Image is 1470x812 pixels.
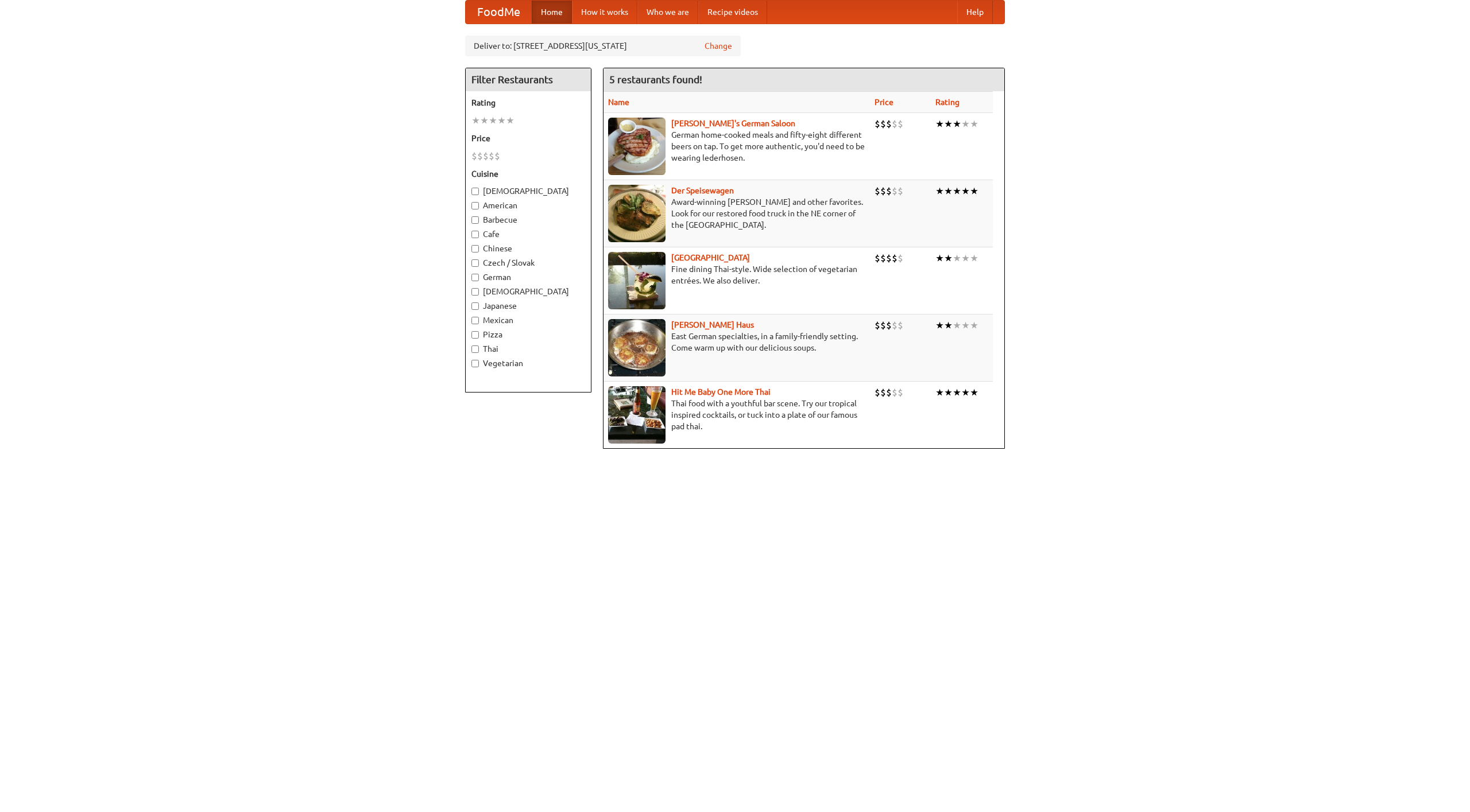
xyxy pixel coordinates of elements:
input: Czech / Slovak [471,259,479,267]
a: [PERSON_NAME] Haus [671,320,754,329]
img: babythai.jpg [608,386,666,444]
input: Cafe [471,231,479,238]
li: ★ [953,252,961,265]
a: Change [705,40,732,52]
li: $ [477,150,483,162]
label: American [471,200,585,211]
li: $ [875,319,880,332]
li: ★ [944,319,953,332]
img: kohlhaus.jpg [608,319,666,376]
li: $ [880,319,886,332]
li: $ [892,118,898,130]
input: Japanese [471,302,479,310]
li: $ [898,386,903,399]
a: Name [608,98,629,107]
label: Vegetarian [471,358,585,369]
p: Award-winning [PERSON_NAME] and other favorites. Look for our restored food truck in the NE corne... [608,196,865,231]
label: German [471,271,585,283]
li: $ [471,150,477,162]
li: ★ [970,185,978,197]
li: ★ [944,185,953,197]
li: $ [880,252,886,265]
p: Thai food with a youthful bar scene. Try our tropical inspired cocktails, or tuck into a plate of... [608,398,865,432]
li: $ [494,150,500,162]
li: ★ [935,185,944,197]
li: ★ [944,252,953,265]
li: $ [489,150,494,162]
a: Who we are [637,1,698,24]
a: Price [875,98,893,107]
li: ★ [935,252,944,265]
li: ★ [935,319,944,332]
li: $ [886,118,892,130]
input: Pizza [471,331,479,339]
li: ★ [953,185,961,197]
li: ★ [497,114,506,127]
li: $ [875,252,880,265]
a: Recipe videos [698,1,767,24]
li: $ [898,118,903,130]
label: Czech / Slovak [471,257,585,269]
label: Pizza [471,329,585,340]
input: American [471,202,479,209]
li: ★ [935,118,944,130]
h5: Rating [471,97,585,108]
li: $ [898,185,903,197]
li: $ [892,252,898,265]
li: $ [892,319,898,332]
a: Rating [935,98,960,107]
input: Mexican [471,317,479,324]
li: ★ [944,386,953,399]
a: Help [957,1,993,24]
li: ★ [970,252,978,265]
li: ★ [961,319,970,332]
label: [DEMOGRAPHIC_DATA] [471,185,585,197]
div: Deliver to: [STREET_ADDRESS][US_STATE] [465,36,741,56]
img: satay.jpg [608,252,666,309]
li: ★ [935,386,944,399]
li: $ [892,185,898,197]
label: Barbecue [471,214,585,226]
a: Der Speisewagen [671,186,734,195]
input: [DEMOGRAPHIC_DATA] [471,188,479,195]
a: [PERSON_NAME]'s German Saloon [671,119,795,128]
a: How it works [572,1,637,24]
li: ★ [953,386,961,399]
li: $ [886,252,892,265]
p: German home-cooked meals and fifty-eight different beers on tap. To get more authentic, you'd nee... [608,129,865,164]
li: $ [875,118,880,130]
h4: Filter Restaurants [466,68,591,91]
label: Thai [471,343,585,355]
li: $ [886,185,892,197]
p: Fine dining Thai-style. Wide selection of vegetarian entrées. We also deliver. [608,263,865,286]
li: ★ [471,114,480,127]
a: [GEOGRAPHIC_DATA] [671,253,750,262]
input: Thai [471,345,479,353]
li: ★ [480,114,489,127]
li: $ [898,252,903,265]
label: Japanese [471,300,585,312]
input: Chinese [471,245,479,252]
li: $ [880,118,886,130]
a: Hit Me Baby One More Thai [671,387,771,397]
a: FoodMe [466,1,532,24]
input: German [471,274,479,281]
li: $ [886,386,892,399]
li: $ [875,185,880,197]
li: ★ [961,118,970,130]
input: Barbecue [471,216,479,224]
li: $ [886,319,892,332]
li: $ [880,386,886,399]
li: ★ [953,319,961,332]
li: ★ [970,386,978,399]
img: speisewagen.jpg [608,185,666,242]
h5: Cuisine [471,168,585,180]
input: Vegetarian [471,360,479,367]
li: ★ [961,185,970,197]
li: ★ [506,114,514,127]
li: $ [898,319,903,332]
ng-pluralize: 5 restaurants found! [609,74,702,85]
